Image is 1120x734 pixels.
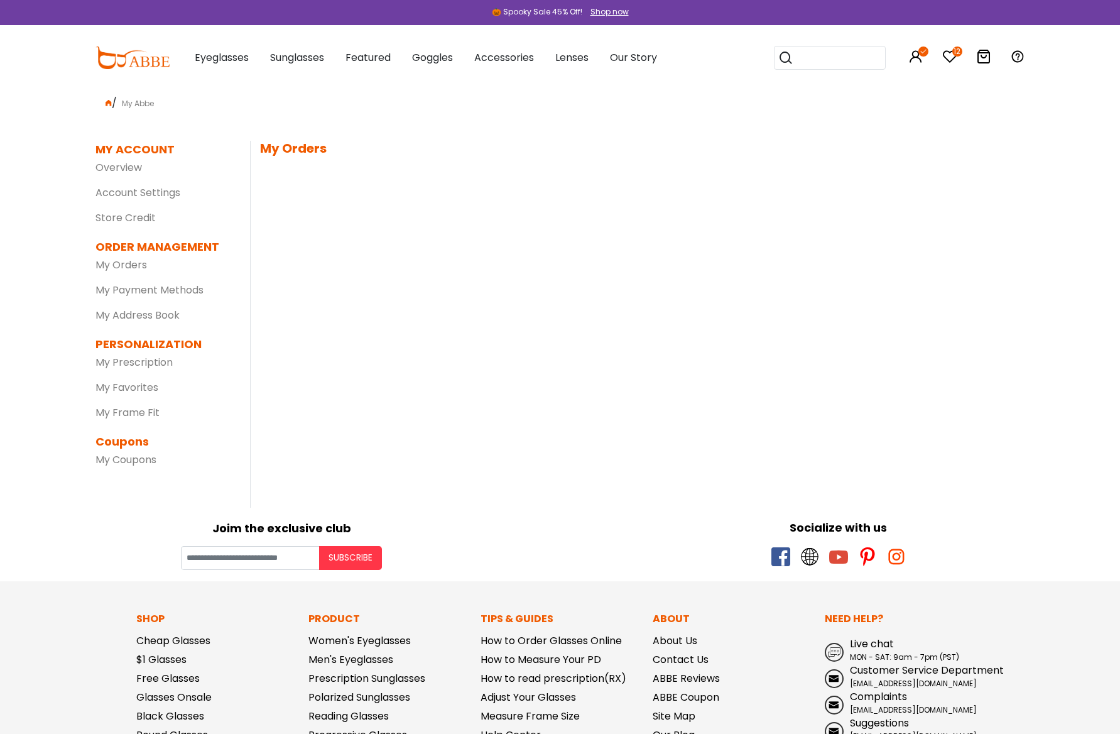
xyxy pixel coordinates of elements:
[481,709,580,723] a: Measure Frame Size
[850,689,907,704] span: Complaints
[308,652,393,667] a: Men's Eyeglasses
[181,546,319,570] input: Your email
[555,50,589,65] span: Lenses
[653,690,719,704] a: ABBE Coupon
[95,380,158,395] a: My Favorites
[942,52,957,66] a: 12
[829,547,848,566] span: youtube
[850,637,894,651] span: Live chat
[345,50,391,65] span: Featured
[474,50,534,65] span: Accessories
[653,633,697,648] a: About Us
[95,238,232,255] dt: ORDER MANAGEMENT
[481,671,626,686] a: How to read prescription(RX)
[95,211,156,225] a: Store Credit
[95,160,142,175] a: Overview
[653,671,720,686] a: ABBE Reviews
[308,709,389,723] a: Reading Glasses
[308,671,425,686] a: Prescription Sunglasses
[610,50,657,65] span: Our Story
[481,611,640,627] p: Tips & Guides
[95,355,173,370] a: My Prescription
[825,637,984,663] a: Live chat MON - SAT: 9am - 7pm (PST)
[308,633,411,648] a: Women's Eyeglasses
[584,6,629,17] a: Shop now
[308,690,410,704] a: Polarized Sunglasses
[95,185,180,200] a: Account Settings
[319,546,382,570] button: Subscribe
[850,663,1004,677] span: Customer Service Department
[95,258,147,272] a: My Orders
[825,663,984,689] a: Customer Service Department [EMAIL_ADDRESS][DOMAIN_NAME]
[653,611,812,627] p: About
[95,308,180,322] a: My Address Book
[858,547,877,566] span: pinterest
[136,690,212,704] a: Glasses Onsale
[95,433,232,450] dt: Coupons
[95,336,232,353] dt: PERSONALIZATION
[481,633,622,648] a: How to Order Glasses Online
[95,90,1025,111] div: /
[771,547,790,566] span: facebook
[850,716,909,730] span: Suggestions
[492,6,582,18] div: 🎃 Spooky Sale 45% Off!
[308,611,468,627] p: Product
[260,141,1025,156] h5: My Orders
[825,611,984,627] p: Need Help?
[567,519,1111,536] div: Socialize with us
[95,141,175,158] dt: MY ACCOUNT
[136,671,200,686] a: Free Glasses
[9,517,554,537] div: Joim the exclusive club
[653,652,709,667] a: Contact Us
[95,47,170,69] img: abbeglasses.com
[106,100,112,106] img: home.png
[117,98,159,109] span: My Abbe
[136,611,296,627] p: Shop
[95,405,160,420] a: My Frame Fit
[481,652,601,667] a: How to Measure Your PD
[590,6,629,18] div: Shop now
[95,283,204,297] a: My Payment Methods
[270,50,324,65] span: Sunglasses
[95,452,156,467] a: My Coupons
[825,689,984,716] a: Complaints [EMAIL_ADDRESS][DOMAIN_NAME]
[136,633,210,648] a: Cheap Glasses
[850,652,959,662] span: MON - SAT: 9am - 7pm (PST)
[136,709,204,723] a: Black Glasses
[952,47,962,57] i: 12
[887,547,906,566] span: instagram
[850,704,977,715] span: [EMAIL_ADDRESS][DOMAIN_NAME]
[481,690,576,704] a: Adjust Your Glasses
[136,652,187,667] a: $1 Glasses
[800,547,819,566] span: twitter
[850,678,977,689] span: [EMAIL_ADDRESS][DOMAIN_NAME]
[653,709,695,723] a: Site Map
[195,50,249,65] span: Eyeglasses
[412,50,453,65] span: Goggles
